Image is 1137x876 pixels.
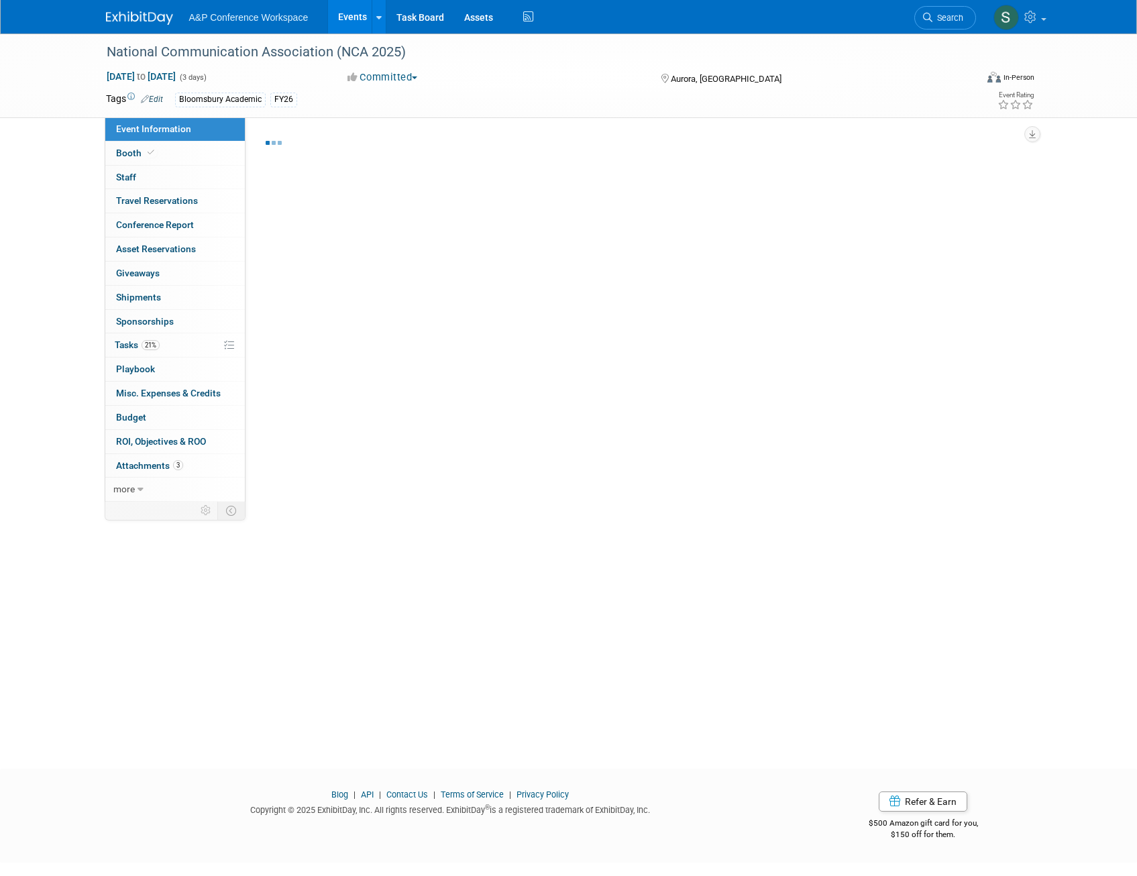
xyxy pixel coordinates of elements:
[113,484,135,494] span: more
[506,789,515,800] span: |
[116,436,206,447] span: ROI, Objectives & ROO
[195,502,218,519] td: Personalize Event Tab Strip
[105,358,245,381] a: Playbook
[105,454,245,478] a: Attachments3
[116,364,155,374] span: Playbook
[116,388,221,398] span: Misc. Expenses & Credits
[106,70,176,83] span: [DATE] [DATE]
[142,340,160,350] span: 21%
[430,789,439,800] span: |
[350,789,359,800] span: |
[115,339,160,350] span: Tasks
[105,189,245,213] a: Travel Reservations
[116,292,161,303] span: Shipments
[105,237,245,261] a: Asset Reservations
[102,40,956,64] div: National Communication Association (NCA 2025)
[116,172,136,182] span: Staff
[173,460,183,470] span: 3
[105,286,245,309] a: Shipments
[116,123,191,134] span: Event Information
[116,460,183,471] span: Attachments
[914,6,976,30] a: Search
[993,5,1019,30] img: Samantha Klein
[105,406,245,429] a: Budget
[178,73,207,82] span: (3 days)
[217,502,245,519] td: Toggle Event Tabs
[135,71,148,82] span: to
[517,789,569,800] a: Privacy Policy
[386,789,428,800] a: Contact Us
[105,478,245,501] a: more
[106,92,163,107] td: Tags
[116,148,157,158] span: Booth
[1003,72,1034,83] div: In-Person
[105,333,245,357] a: Tasks21%
[441,789,504,800] a: Terms of Service
[116,316,174,327] span: Sponsorships
[106,801,796,816] div: Copyright © 2025 ExhibitDay, Inc. All rights reserved. ExhibitDay is a registered trademark of Ex...
[116,195,198,206] span: Travel Reservations
[361,789,374,800] a: API
[331,789,348,800] a: Blog
[105,430,245,453] a: ROI, Objectives & ROO
[376,789,384,800] span: |
[105,382,245,405] a: Misc. Expenses & Credits
[175,93,266,107] div: Bloomsbury Academic
[148,149,154,156] i: Booth reservation complete
[105,117,245,141] a: Event Information
[671,74,781,84] span: Aurora, [GEOGRAPHIC_DATA]
[997,92,1034,99] div: Event Rating
[343,70,423,85] button: Committed
[116,412,146,423] span: Budget
[105,142,245,165] a: Booth
[266,141,282,145] img: loading...
[879,791,967,812] a: Refer & Earn
[116,268,160,278] span: Giveaways
[105,310,245,333] a: Sponsorships
[116,219,194,230] span: Conference Report
[141,95,163,104] a: Edit
[897,70,1035,90] div: Event Format
[815,809,1032,840] div: $500 Amazon gift card for you,
[189,12,309,23] span: A&P Conference Workspace
[105,166,245,189] a: Staff
[105,213,245,237] a: Conference Report
[987,72,1001,83] img: Format-Inperson.png
[116,243,196,254] span: Asset Reservations
[932,13,963,23] span: Search
[270,93,297,107] div: FY26
[485,804,490,811] sup: ®
[815,829,1032,840] div: $150 off for them.
[105,262,245,285] a: Giveaways
[106,11,173,25] img: ExhibitDay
